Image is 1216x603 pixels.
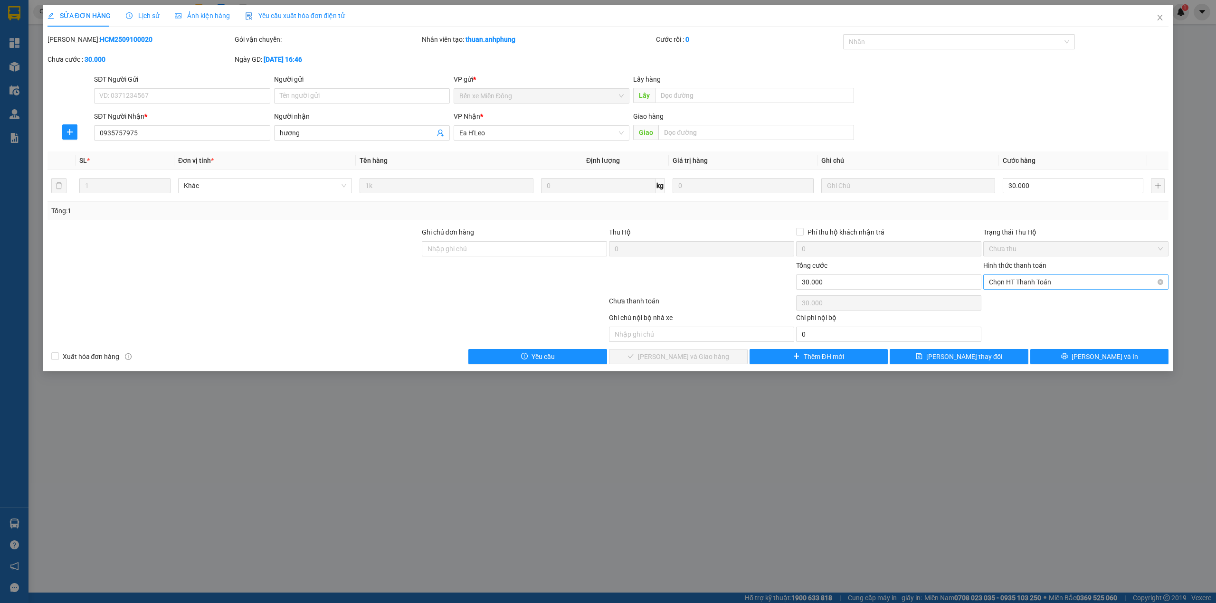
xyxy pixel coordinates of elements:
[47,54,233,65] div: Chưa cước :
[926,351,1002,362] span: [PERSON_NAME] thay đổi
[609,228,631,236] span: Thu Hộ
[184,179,346,193] span: Khác
[608,296,795,312] div: Chưa thanh toán
[235,54,420,65] div: Ngày GD:
[85,56,105,63] b: 30.000
[983,227,1168,237] div: Trạng thái Thu Hộ
[673,178,813,193] input: 0
[47,12,111,19] span: SỬA ĐƠN HÀNG
[274,111,450,122] div: Người nhận
[79,157,87,164] span: SL
[94,74,270,85] div: SĐT Người Gửi
[422,34,654,45] div: Nhân viên tạo:
[793,353,800,360] span: plus
[633,125,658,140] span: Giao
[178,157,214,164] span: Đơn vị tính
[126,12,160,19] span: Lịch sử
[264,56,302,63] b: [DATE] 16:46
[1147,5,1173,31] button: Close
[468,349,607,364] button: exclamation-circleYêu cầu
[175,12,181,19] span: picture
[656,34,841,45] div: Cước rồi :
[1072,351,1138,362] span: [PERSON_NAME] và In
[454,74,629,85] div: VP gửi
[1030,349,1169,364] button: printer[PERSON_NAME] và In
[673,157,708,164] span: Giá trị hàng
[59,351,123,362] span: Xuất hóa đơn hàng
[817,151,999,170] th: Ghi chú
[100,36,152,43] b: HCM2509100020
[51,178,66,193] button: delete
[890,349,1028,364] button: save[PERSON_NAME] thay đổi
[125,353,132,360] span: info-circle
[1156,14,1164,21] span: close
[983,262,1046,269] label: Hình thức thanh toán
[989,275,1163,289] span: Chọn HT Thanh Toán
[454,113,480,120] span: VP Nhận
[685,36,689,43] b: 0
[360,178,533,193] input: VD: Bàn, Ghế
[360,157,388,164] span: Tên hàng
[126,12,133,19] span: clock-circle
[804,351,844,362] span: Thêm ĐH mới
[916,353,922,360] span: save
[422,241,607,256] input: Ghi chú đơn hàng
[47,34,233,45] div: [PERSON_NAME]:
[51,206,469,216] div: Tổng: 1
[235,34,420,45] div: Gói vận chuyển:
[245,12,345,19] span: Yêu cầu xuất hóa đơn điện tử
[633,113,664,120] span: Giao hàng
[1003,157,1035,164] span: Cước hàng
[47,12,54,19] span: edit
[459,126,624,140] span: Ea H'Leo
[609,349,748,364] button: check[PERSON_NAME] và Giao hàng
[804,227,888,237] span: Phí thu hộ khách nhận trả
[821,178,995,193] input: Ghi Chú
[609,312,794,327] div: Ghi chú nội bộ nhà xe
[989,242,1163,256] span: Chưa thu
[796,262,827,269] span: Tổng cước
[796,312,981,327] div: Chi phí nội bộ
[633,88,655,103] span: Lấy
[658,125,854,140] input: Dọc đường
[422,228,474,236] label: Ghi chú đơn hàng
[521,353,528,360] span: exclamation-circle
[465,36,515,43] b: thuan.anhphung
[245,12,253,20] img: icon
[62,124,77,140] button: plus
[274,74,450,85] div: Người gửi
[609,327,794,342] input: Nhập ghi chú
[94,111,270,122] div: SĐT Người Nhận
[459,89,624,103] span: Bến xe Miền Đông
[1151,178,1165,193] button: plus
[1061,353,1068,360] span: printer
[750,349,888,364] button: plusThêm ĐH mới
[586,157,620,164] span: Định lượng
[175,12,230,19] span: Ảnh kiện hàng
[532,351,555,362] span: Yêu cầu
[655,178,665,193] span: kg
[63,128,77,136] span: plus
[437,129,444,137] span: user-add
[633,75,661,83] span: Lấy hàng
[1158,279,1163,285] span: close-circle
[655,88,854,103] input: Dọc đường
